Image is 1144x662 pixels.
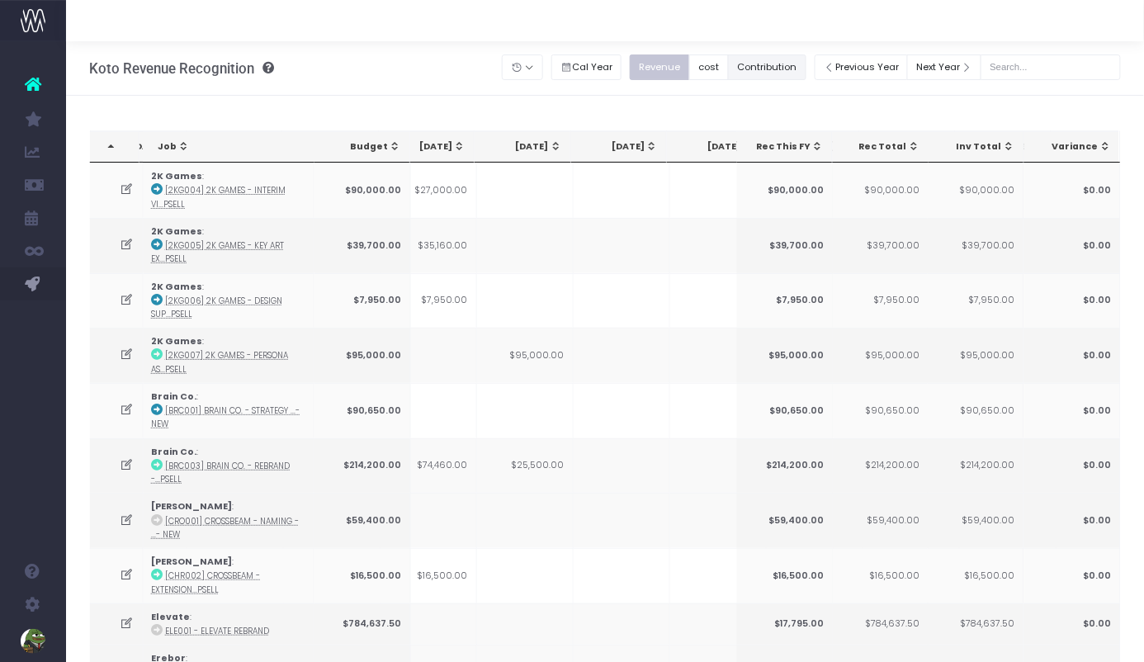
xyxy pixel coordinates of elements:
[927,163,1023,218] td: $90,000.00
[144,328,314,383] td: :
[152,240,285,264] abbr: [2KG005] 2K Games - Key Art Explore - Brand - Upsell
[394,140,466,154] div: [DATE]
[832,218,929,273] td: $39,700.00
[477,438,574,494] td: $25,500.00
[381,163,477,218] td: $27,000.00
[943,140,1014,154] div: Inv Total
[144,131,319,163] th: Job: activate to sort column ascending
[1023,163,1120,218] td: $0.00
[667,131,763,163] th: Nov 25: activate to sort column ascending
[152,225,203,238] strong: 2K Games
[736,273,833,329] td: $7,950.00
[477,328,574,383] td: $95,000.00
[1023,218,1120,273] td: $0.00
[381,438,477,494] td: $74,460.00
[832,273,929,329] td: $7,950.00
[752,140,824,154] div: Rec This FY
[314,438,411,494] td: $214,200.00
[832,438,929,494] td: $214,200.00
[152,461,291,485] abbr: [BRC003] Brain Co. - Rebrand - Brand - Upsell
[314,218,411,273] td: $39,700.00
[144,218,314,273] td: :
[90,131,140,163] th: : activate to sort column descending
[927,273,1023,329] td: $7,950.00
[736,163,833,218] td: $90,000.00
[728,54,806,80] button: Contribution
[166,626,270,636] abbr: ELE001 - Elevate Rebrand
[736,493,833,548] td: $59,400.00
[848,140,919,154] div: Rec Total
[329,140,401,154] div: Budget
[144,548,314,603] td: :
[630,50,814,84] div: Small button group
[736,438,833,494] td: $214,200.00
[144,493,314,548] td: :
[927,328,1023,383] td: $95,000.00
[152,570,261,594] abbr: [CHR002] Crossbeam - Extension - Brand - Upsell
[927,383,1023,438] td: $90,650.00
[152,556,233,568] strong: [PERSON_NAME]
[158,140,310,154] div: Job
[89,60,274,77] h3: Koto Revenue Recognition
[1023,328,1120,383] td: $0.00
[551,50,631,84] div: Small button group
[927,438,1023,494] td: $214,200.00
[815,54,909,80] button: Previous Year
[1023,383,1120,438] td: $0.00
[144,163,314,218] td: :
[152,296,283,319] abbr: [2KG006] 2K Games - Design Support - Brand - Upsell
[1023,548,1120,603] td: $0.00
[314,548,411,603] td: $16,500.00
[736,328,833,383] td: $95,000.00
[152,405,300,429] abbr: [BRC001] Brain Co. - Strategy - Brand - New
[1024,131,1121,163] th: Variance: activate to sort column ascending
[927,548,1023,603] td: $16,500.00
[832,603,929,645] td: $784,637.50
[152,611,191,623] strong: Elevate
[736,383,833,438] td: $90,650.00
[144,438,314,494] td: :
[152,500,233,513] strong: [PERSON_NAME]
[152,350,289,374] abbr: [2KG007] 2K Games - Persona Assets - Brand - Upsell
[737,131,833,163] th: Rec This FY: activate to sort column ascending
[736,603,833,645] td: $17,795.00
[314,328,411,383] td: $95,000.00
[927,218,1023,273] td: $39,700.00
[927,603,1023,645] td: $784,637.50
[927,493,1023,548] td: $59,400.00
[152,390,197,403] strong: Brain Co.
[152,170,203,182] strong: 2K Games
[832,163,929,218] td: $90,000.00
[586,140,658,154] div: [DATE]
[832,383,929,438] td: $90,650.00
[314,603,411,645] td: $784,637.50
[152,281,203,293] strong: 2K Games
[630,54,690,80] button: Revenue
[907,54,981,80] button: Next Year
[379,131,475,163] th: Aug 25: activate to sort column ascending
[106,140,177,154] div: [DATE]
[832,548,929,603] td: $16,500.00
[144,273,314,329] td: :
[833,131,929,163] th: Rec Total: activate to sort column ascending
[489,140,561,154] div: [DATE]
[381,548,477,603] td: $16,500.00
[736,548,833,603] td: $16,500.00
[314,131,410,163] th: Budget: activate to sort column ascending
[1023,273,1120,329] td: $0.00
[152,446,197,458] strong: Brain Co.
[381,218,477,273] td: $35,160.00
[314,163,411,218] td: $90,000.00
[1023,603,1120,645] td: $0.00
[832,493,929,548] td: $59,400.00
[551,54,622,80] button: Cal Year
[152,185,286,209] abbr: [2KG004] 2K Games - Interim Visual - Brand - Upsell
[152,335,203,348] strong: 2K Games
[314,383,411,438] td: $90,650.00
[144,383,314,438] td: :
[475,131,570,163] th: Sep 25: activate to sort column ascending
[314,273,411,329] td: $7,950.00
[682,140,754,154] div: [DATE]
[21,629,45,654] img: images/default_profile_image.png
[981,54,1121,80] input: Search...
